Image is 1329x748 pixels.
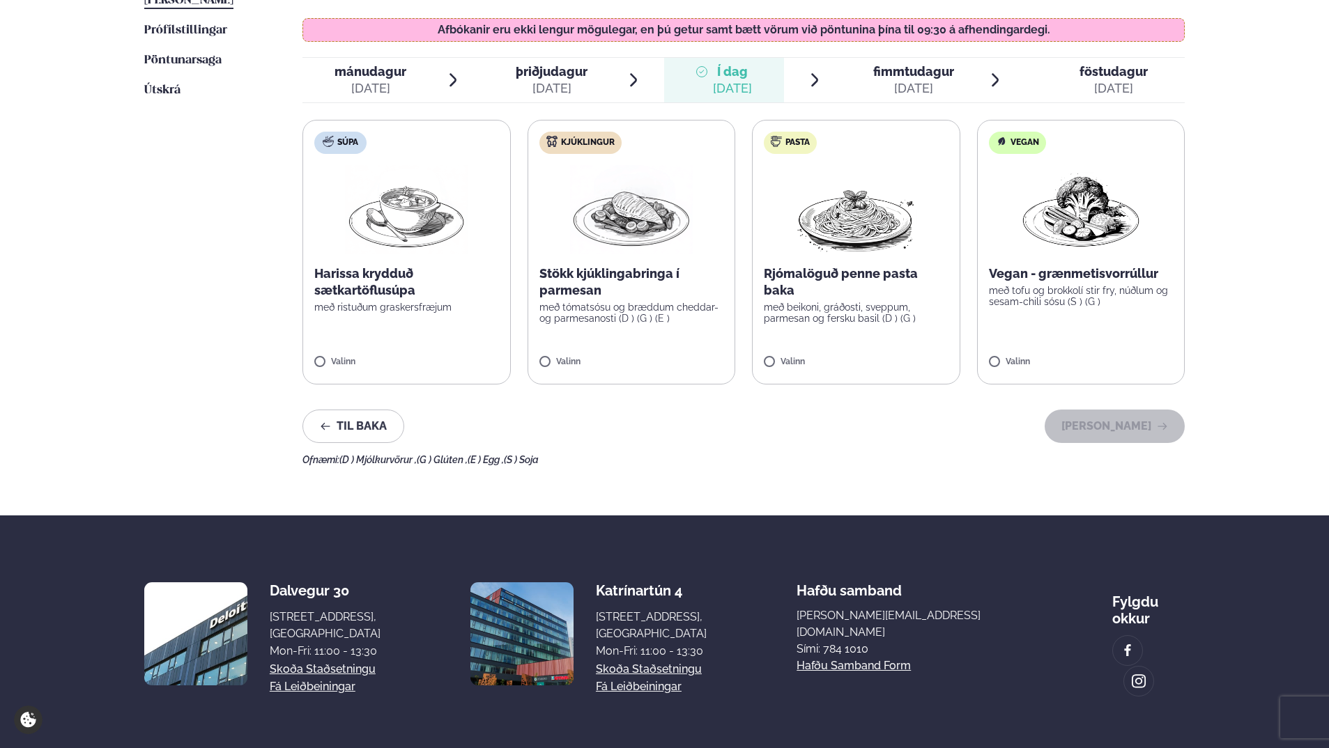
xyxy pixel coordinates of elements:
a: Pöntunarsaga [144,52,222,69]
a: image alt [1113,636,1142,665]
a: image alt [1124,667,1153,696]
p: með tofu og brokkolí stir fry, núðlum og sesam-chili sósu (S ) (G ) [989,285,1174,307]
img: soup.svg [323,136,334,147]
p: með ristuðum graskersfræjum [314,302,499,313]
a: Skoða staðsetningu [270,661,376,678]
img: chicken.svg [546,136,558,147]
img: Vegan.svg [996,136,1007,147]
span: fimmtudagur [873,64,954,79]
span: Pasta [785,137,810,148]
button: [PERSON_NAME] [1045,410,1185,443]
p: Sími: 784 1010 [797,641,1022,657]
div: Ofnæmi: [302,454,1185,465]
span: Vegan [1011,137,1039,148]
div: Fylgdu okkur [1112,582,1185,627]
span: (E ) Egg , [468,454,504,465]
p: Afbókanir eru ekki lengur mögulegar, en þú getur samt bætt vörum við pöntunina þína til 09:30 á a... [317,24,1171,36]
span: Kjúklingur [561,137,615,148]
span: (D ) Mjólkurvörur , [339,454,417,465]
a: Fá leiðbeiningar [270,678,355,695]
span: þriðjudagur [516,64,587,79]
img: pasta.svg [771,136,782,147]
a: Fá leiðbeiningar [596,678,682,695]
span: föstudagur [1080,64,1148,79]
span: Hafðu samband [797,571,902,599]
p: Vegan - grænmetisvorrúllur [989,265,1174,282]
span: (S ) Soja [504,454,539,465]
div: Mon-Fri: 11:00 - 13:30 [596,643,707,660]
a: Prófílstillingar [144,22,227,39]
div: Mon-Fri: 11:00 - 13:30 [270,643,381,660]
div: [DATE] [873,80,954,97]
button: Til baka [302,410,404,443]
div: [DATE] [516,80,587,97]
img: image alt [1120,643,1135,659]
span: Prófílstillingar [144,24,227,36]
img: image alt [144,582,247,685]
div: [STREET_ADDRESS], [GEOGRAPHIC_DATA] [596,609,707,642]
a: Hafðu samband form [797,657,911,674]
a: Skoða staðsetningu [596,661,702,678]
span: (G ) Glúten , [417,454,468,465]
p: Harissa krydduð sætkartöflusúpa [314,265,499,299]
img: Chicken-breast.png [570,165,693,254]
div: [DATE] [1080,80,1148,97]
span: mánudagur [335,64,406,79]
div: Dalvegur 30 [270,582,381,599]
div: [DATE] [335,80,406,97]
a: Útskrá [144,82,180,99]
p: með tómatsósu og bræddum cheddar- og parmesanosti (D ) (G ) (E ) [539,302,724,324]
img: Spagetti.png [794,165,917,254]
p: með beikoni, gráðosti, sveppum, parmesan og fersku basil (D ) (G ) [764,302,948,324]
p: Stökk kjúklingabringa í parmesan [539,265,724,299]
span: Útskrá [144,84,180,96]
span: Súpa [337,137,358,148]
img: Soup.png [345,165,468,254]
a: [PERSON_NAME][EMAIL_ADDRESS][DOMAIN_NAME] [797,607,1022,641]
div: [DATE] [713,80,752,97]
a: Cookie settings [14,706,43,734]
div: Katrínartún 4 [596,582,707,599]
p: Rjómalöguð penne pasta baka [764,265,948,299]
img: image alt [470,582,574,685]
img: Vegan.png [1020,165,1142,254]
span: Í dag [713,63,752,80]
img: image alt [1131,673,1146,689]
div: [STREET_ADDRESS], [GEOGRAPHIC_DATA] [270,609,381,642]
span: Pöntunarsaga [144,54,222,66]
